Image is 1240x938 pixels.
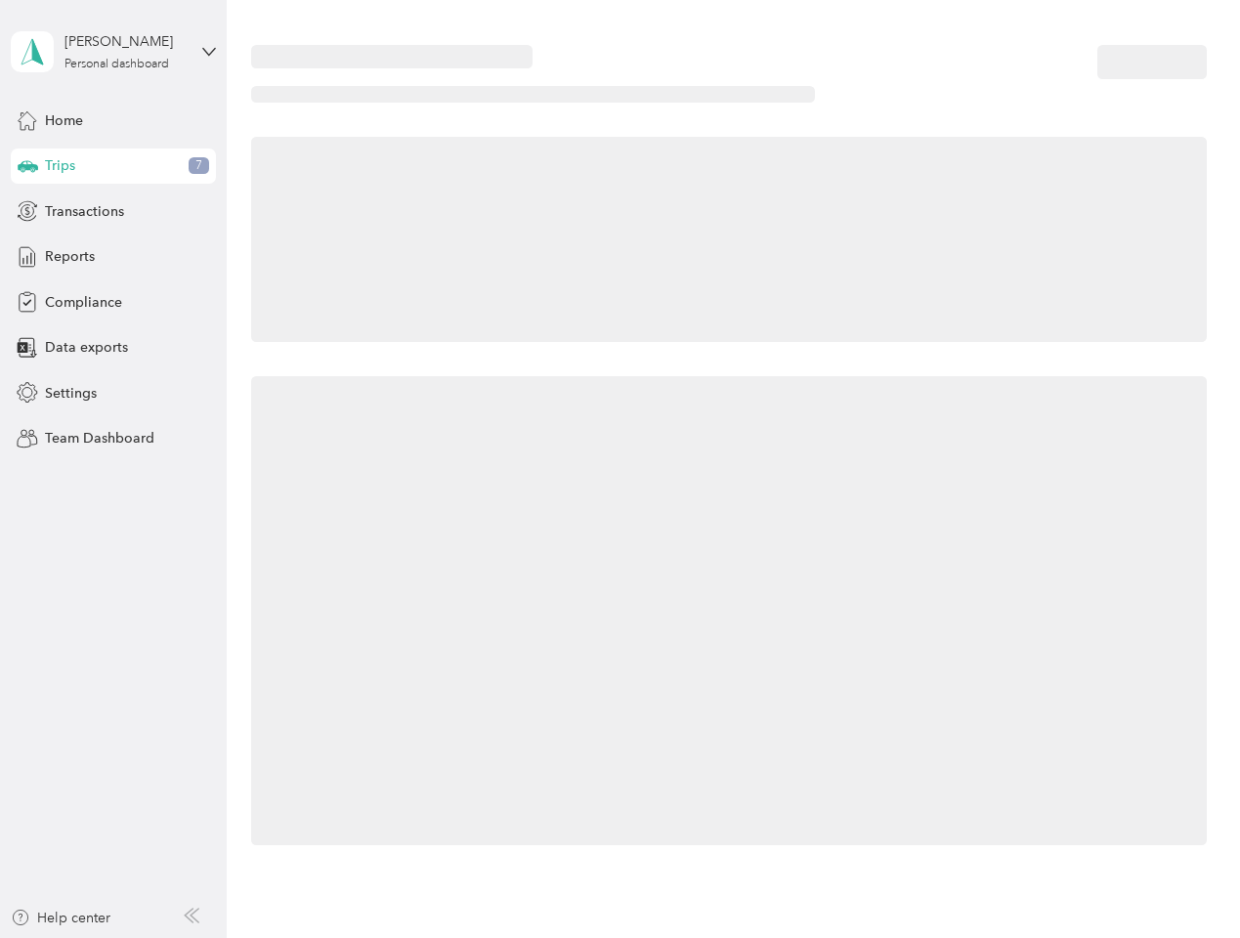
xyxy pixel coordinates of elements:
[45,201,124,222] span: Transactions
[45,428,154,448] span: Team Dashboard
[45,110,83,131] span: Home
[45,246,95,267] span: Reports
[64,59,169,70] div: Personal dashboard
[45,292,122,313] span: Compliance
[189,157,209,175] span: 7
[11,908,110,928] button: Help center
[45,383,97,404] span: Settings
[64,31,187,52] div: [PERSON_NAME]
[45,155,75,176] span: Trips
[45,337,128,358] span: Data exports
